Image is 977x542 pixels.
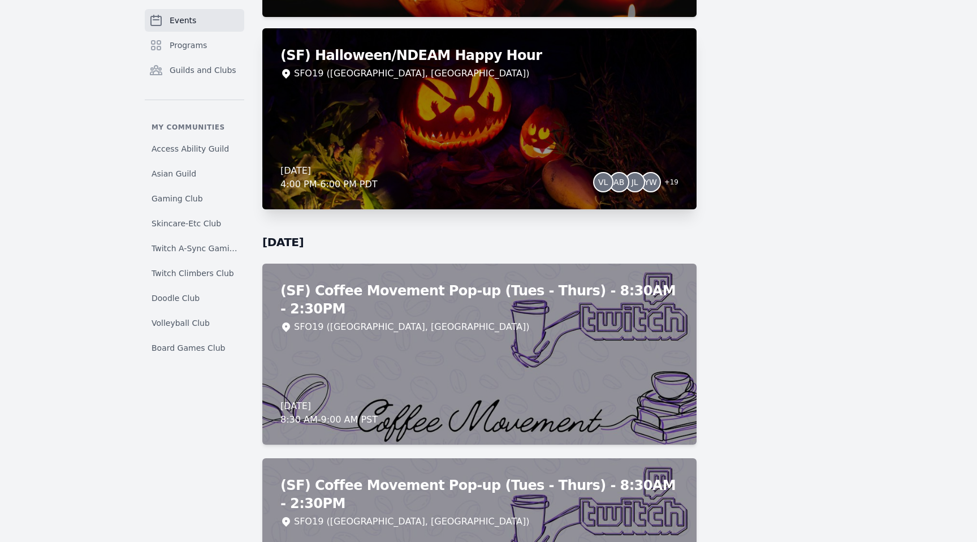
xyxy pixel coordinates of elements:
[152,193,203,204] span: Gaming Club
[632,178,638,186] span: JL
[280,282,678,318] h2: (SF) Coffee Movement Pop-up (Tues - Thurs) - 8:30AM - 2:30PM
[152,317,210,329] span: Volleyball Club
[280,476,678,513] h2: (SF) Coffee Movement Pop-up (Tues - Thurs) - 8:30AM - 2:30PM
[145,238,244,259] a: Twitch A-Sync Gaming (TAG) Club
[658,175,678,191] span: + 19
[152,168,196,179] span: Asian Guild
[170,64,236,76] span: Guilds and Clubs
[145,213,244,234] a: Skincare-Etc Club
[145,123,244,132] p: My communities
[598,178,608,186] span: VL
[145,34,244,57] a: Programs
[145,263,244,283] a: Twitch Climbers Club
[145,139,244,159] a: Access Ability Guild
[152,342,225,354] span: Board Games Club
[145,313,244,333] a: Volleyball Club
[152,268,234,279] span: Twitch Climbers Club
[145,9,244,358] nav: Sidebar
[170,40,207,51] span: Programs
[152,218,221,229] span: Skincare-Etc Club
[145,9,244,32] a: Events
[294,67,529,80] div: SFO19 ([GEOGRAPHIC_DATA], [GEOGRAPHIC_DATA])
[152,143,229,154] span: Access Ability Guild
[262,28,697,209] a: (SF) Halloween/NDEAM Happy HourSFO19 ([GEOGRAPHIC_DATA], [GEOGRAPHIC_DATA])[DATE]4:00 PM-6:00 PM ...
[262,234,697,250] h2: [DATE]
[145,338,244,358] a: Board Games Club
[294,320,529,334] div: SFO19 ([GEOGRAPHIC_DATA], [GEOGRAPHIC_DATA])
[170,15,196,26] span: Events
[145,188,244,209] a: Gaming Club
[294,515,529,528] div: SFO19 ([GEOGRAPHIC_DATA], [GEOGRAPHIC_DATA])
[280,46,678,64] h2: (SF) Halloween/NDEAM Happy Hour
[145,288,244,308] a: Doodle Club
[262,264,697,445] a: (SF) Coffee Movement Pop-up (Tues - Thurs) - 8:30AM - 2:30PMSFO19 ([GEOGRAPHIC_DATA], [GEOGRAPHIC...
[280,399,378,427] div: [DATE] 8:30 AM - 9:00 AM PST
[644,178,656,186] span: YW
[280,164,378,191] div: [DATE] 4:00 PM - 6:00 PM PDT
[145,59,244,81] a: Guilds and Clubs
[145,164,244,184] a: Asian Guild
[613,178,624,186] span: AB
[152,243,237,254] span: Twitch A-Sync Gaming (TAG) Club
[152,292,200,304] span: Doodle Club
